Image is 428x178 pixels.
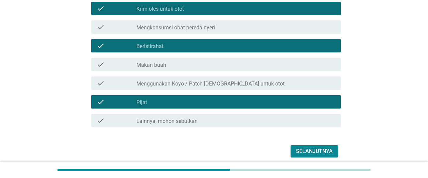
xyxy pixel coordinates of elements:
[291,145,338,157] button: Selanjutnya
[296,147,333,155] div: Selanjutnya
[97,23,105,31] i: check
[97,4,105,12] i: check
[97,60,105,68] i: check
[97,79,105,87] i: check
[136,80,285,87] label: Menggunakan Koyo / Patch [DEMOGRAPHIC_DATA] untuk otot
[97,98,105,106] i: check
[136,62,166,68] label: Makan buah
[136,43,164,50] label: Beristirahat
[136,24,215,31] label: Mengkonsumsi obat pereda nyeri
[136,118,198,125] label: Lainnya, mohon sebutkan
[97,42,105,50] i: check
[136,99,147,106] label: Pijat
[136,6,184,12] label: Krim oles untuk otot
[97,117,105,125] i: check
